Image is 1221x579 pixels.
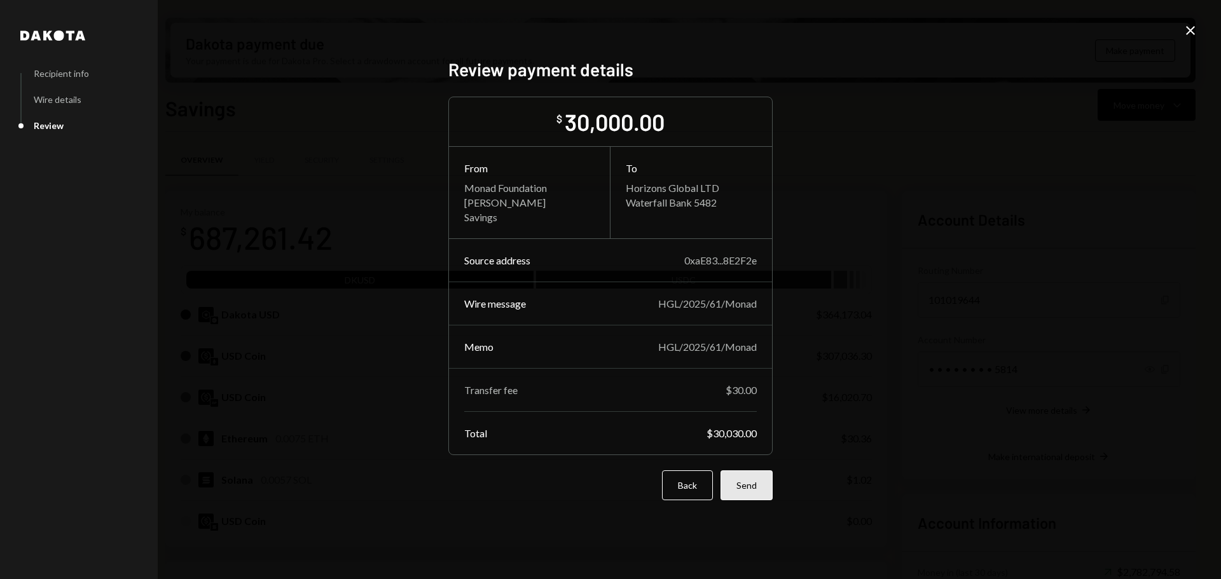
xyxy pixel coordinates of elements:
[707,427,757,439] div: $30,030.00
[34,94,81,105] div: Wire details
[626,182,757,194] div: Horizons Global LTD
[34,68,89,79] div: Recipient info
[464,211,595,223] div: Savings
[658,297,757,310] div: HGL/2025/61/Monad
[684,254,757,266] div: 0xaE83...8E2F2e
[662,470,713,500] button: Back
[464,196,595,208] div: [PERSON_NAME]
[448,57,773,82] h2: Review payment details
[721,470,773,500] button: Send
[464,254,530,266] div: Source address
[565,107,665,136] div: 30,000.00
[34,120,64,131] div: Review
[626,196,757,208] div: Waterfall Bank 5482
[464,297,526,310] div: Wire message
[464,384,518,396] div: Transfer fee
[658,341,757,353] div: HGL/2025/61/Monad
[626,162,757,174] div: To
[464,182,595,194] div: Monad Foundation
[464,162,595,174] div: From
[726,384,757,396] div: $30.00
[556,112,562,125] div: $
[464,427,487,439] div: Total
[464,341,493,353] div: Memo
